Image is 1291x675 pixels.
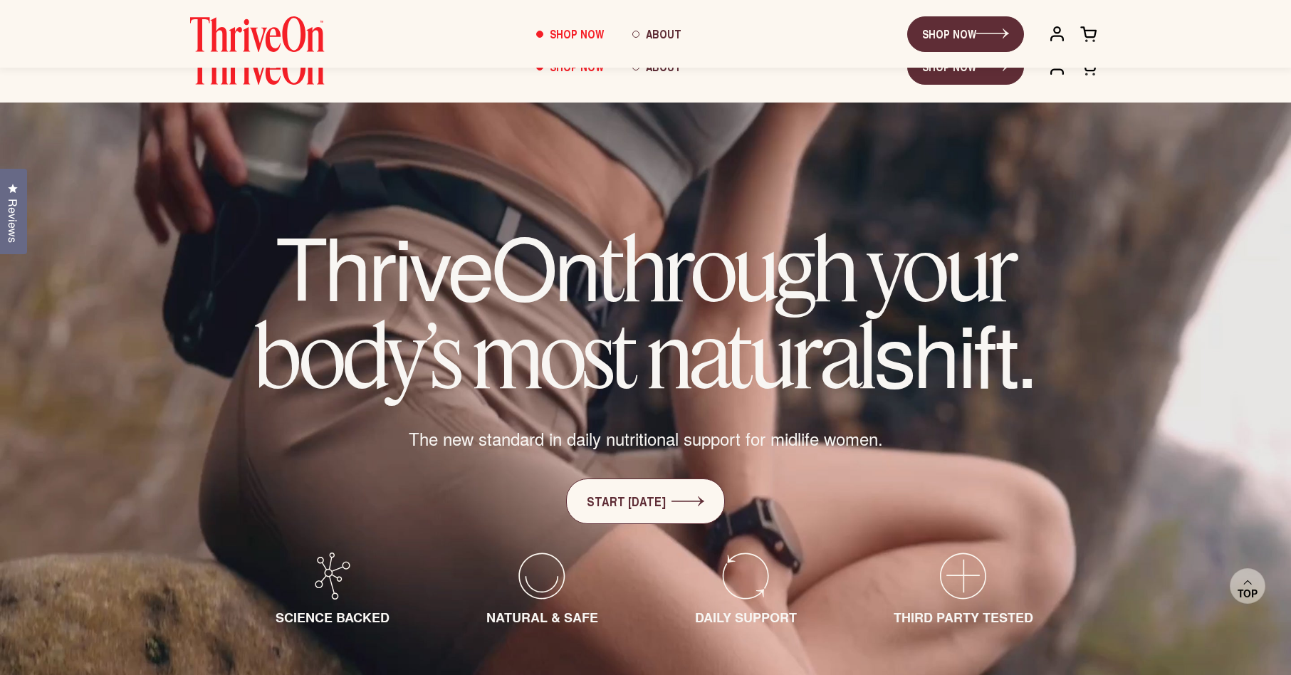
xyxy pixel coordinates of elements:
[486,608,598,627] span: NATURAL & SAFE
[255,215,1015,410] em: through your body’s most natural
[618,15,696,53] a: About
[894,608,1033,627] span: THIRD PARTY TESTED
[1238,587,1258,600] span: Top
[566,478,725,524] a: START [DATE]
[550,26,604,42] span: Shop Now
[219,224,1073,398] h1: ThriveOn shift.
[4,199,22,243] span: Reviews
[907,16,1024,52] a: SHOP NOW
[409,427,883,451] span: The new standard in daily nutritional support for midlife women.
[695,608,797,627] span: DAILY SUPPORT
[646,26,681,42] span: About
[522,15,618,53] a: Shop Now
[276,608,390,627] span: SCIENCE BACKED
